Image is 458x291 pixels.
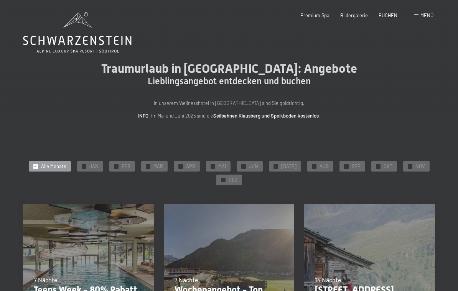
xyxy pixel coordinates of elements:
[76,99,382,107] p: In unserem Wellnesshotel in [GEOGRAPHIC_DATA] sind Sie goldrichtig.
[89,163,99,170] span: JAN
[213,113,319,119] strong: Seilbahnen Klausberg und Speikboden kostenlos
[153,163,163,170] span: MAR
[218,163,226,170] span: MAI
[420,12,433,18] span: Menü
[377,164,379,168] span: ✓
[352,163,361,170] span: SEP
[222,178,224,182] span: ✓
[340,12,368,18] a: Bildergalerie
[175,276,198,283] span: 7 Nächte
[242,164,245,168] span: ✓
[186,163,195,170] span: APR
[274,164,277,168] span: ✓
[101,61,357,76] span: Traumurlaub in [GEOGRAPHIC_DATA]: Angebote
[34,276,58,283] span: 7 Nächte
[379,12,397,18] a: BUCHEN
[122,163,130,170] span: FEB
[229,177,237,183] span: DEZ
[300,12,329,18] a: Premium Spa
[41,163,66,170] span: Alle Monate
[281,163,297,170] span: [DATE]
[315,276,341,283] span: 14 Nächte
[415,163,425,170] span: NOV
[345,164,348,168] span: ✓
[148,76,311,87] span: Lieblingsangebot entdecken und buchen
[147,164,149,168] span: ✓
[249,163,258,170] span: JUN
[82,164,85,168] span: ✓
[138,113,148,119] strong: INFO
[313,164,315,168] span: ✓
[384,163,392,170] span: OKT
[115,164,117,168] span: ✓
[76,112,382,119] p: : Im Mai und Juni 2025 sind die .
[34,164,37,168] span: ✓
[409,164,411,168] span: ✓
[320,163,329,170] span: AUG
